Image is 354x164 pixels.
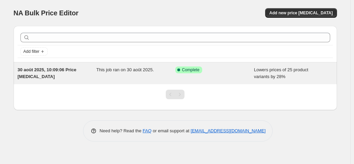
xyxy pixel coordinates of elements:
a: FAQ [143,128,151,133]
span: or email support at [151,128,191,133]
span: Add new price [MEDICAL_DATA] [269,10,333,16]
span: Complete [182,67,199,73]
span: NA Bulk Price Editor [14,9,79,17]
button: Add filter [20,47,48,56]
span: Lowers prices of 25 product variants by 28% [254,67,308,79]
span: Add filter [23,49,39,54]
button: Add new price [MEDICAL_DATA] [265,8,337,18]
nav: Pagination [166,90,184,99]
span: Need help? Read the [100,128,143,133]
span: 30 août 2025, 10:09:06 Price [MEDICAL_DATA] [18,67,77,79]
a: [EMAIL_ADDRESS][DOMAIN_NAME] [191,128,265,133]
span: This job ran on 30 août 2025. [96,67,154,72]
